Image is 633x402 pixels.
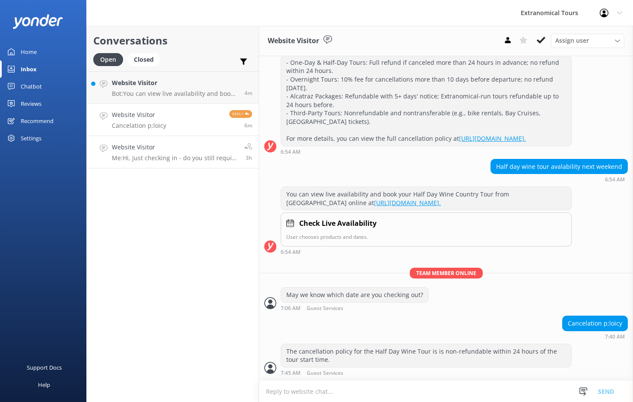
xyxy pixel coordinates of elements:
[491,159,627,174] div: Half day wine tour avalability next weekend
[21,112,54,130] div: Recommend
[229,110,252,118] span: Reply
[281,149,301,155] strong: 6:54 AM
[244,89,252,97] span: 07:41am 20-Aug-2025 (UTC -07:00) America/Tijuana
[491,176,628,182] div: 06:54am 20-Aug-2025 (UTC -07:00) America/Tijuana
[93,54,127,64] a: Open
[374,199,441,207] a: [URL][DOMAIN_NAME].
[410,268,483,279] span: Team member online
[21,95,41,112] div: Reviews
[246,154,252,161] span: 04:38am 20-Aug-2025 (UTC -07:00) America/Tijuana
[555,36,589,45] span: Assign user
[281,344,571,367] div: The cancellation policy for the Half Day Wine Tour is is non-refundable within 24 hours of the to...
[112,122,166,130] p: Cancelation p;loicy
[112,110,166,120] h4: Website Visitor
[281,288,428,302] div: May we know which date are you checking out?
[551,34,624,47] div: Assign User
[562,333,628,339] div: 07:40am 20-Aug-2025 (UTC -07:00) America/Tijuana
[21,60,37,78] div: Inbox
[21,43,37,60] div: Home
[244,122,252,129] span: 07:40am 20-Aug-2025 (UTC -07:00) America/Tijuana
[112,142,238,152] h4: Website Visitor
[281,249,572,255] div: 06:54am 20-Aug-2025 (UTC -07:00) America/Tijuana
[112,154,238,162] p: Me: Hi, just checking in - do you still require assistance from our team on this? Thank you.
[605,177,625,182] strong: 6:54 AM
[21,130,41,147] div: Settings
[93,32,252,49] h2: Conversations
[87,71,259,104] a: Website VisitorBot:You can view live availability and book your Half Day Wine Country Tour from [...
[281,306,301,311] strong: 7:06 AM
[281,187,571,210] div: You can view live availability and book your Half Day Wine Country Tour from [GEOGRAPHIC_DATA] on...
[87,104,259,136] a: Website VisitorCancelation p;loicyReply6m
[268,35,319,47] h3: Website Visitor
[459,134,526,142] a: [URL][DOMAIN_NAME].
[307,370,343,376] span: Guest Services
[112,90,238,98] p: Bot: You can view live availability and book your Half Day Wine Country Tour from [GEOGRAPHIC_DAT...
[281,250,301,255] strong: 6:54 AM
[21,78,42,95] div: Chatbot
[281,149,572,155] div: 06:54am 20-Aug-2025 (UTC -07:00) America/Tijuana
[286,233,566,241] p: User chooses products and dates.
[605,334,625,339] strong: 7:40 AM
[563,316,627,331] div: Cancelation p;loicy
[87,136,259,168] a: Website VisitorMe:Hi, just checking in - do you still require assistance from our team on this? T...
[93,53,123,66] div: Open
[13,14,63,28] img: yonder-white-logo.png
[127,53,160,66] div: Closed
[27,359,62,376] div: Support Docs
[281,370,301,376] strong: 7:45 AM
[299,218,377,229] h4: Check Live Availability
[281,55,571,146] div: - One-Day & Half-Day Tours: Full refund if canceled more than 24 hours in advance; no refund with...
[307,306,343,311] span: Guest Services
[38,376,50,393] div: Help
[281,305,429,311] div: 07:06am 20-Aug-2025 (UTC -07:00) America/Tijuana
[281,370,572,376] div: 07:45am 20-Aug-2025 (UTC -07:00) America/Tijuana
[112,78,238,88] h4: Website Visitor
[127,54,165,64] a: Closed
